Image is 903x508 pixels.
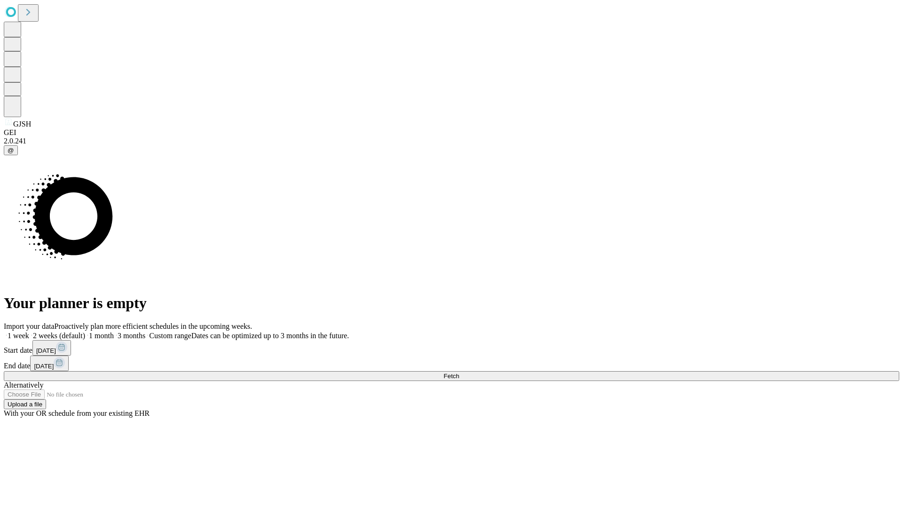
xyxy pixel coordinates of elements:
span: [DATE] [34,363,54,370]
button: @ [4,145,18,155]
span: With your OR schedule from your existing EHR [4,409,150,417]
span: Fetch [444,373,459,380]
span: Dates can be optimized up to 3 months in the future. [191,332,349,340]
span: [DATE] [36,347,56,354]
span: 1 week [8,332,29,340]
h1: Your planner is empty [4,294,899,312]
div: 2.0.241 [4,137,899,145]
span: Custom range [149,332,191,340]
div: Start date [4,340,899,356]
div: End date [4,356,899,371]
button: Fetch [4,371,899,381]
span: GJSH [13,120,31,128]
span: Proactively plan more efficient schedules in the upcoming weeks. [55,322,252,330]
span: Import your data [4,322,55,330]
span: 3 months [118,332,145,340]
button: Upload a file [4,399,46,409]
span: @ [8,147,14,154]
button: [DATE] [32,340,71,356]
span: Alternatively [4,381,43,389]
button: [DATE] [30,356,69,371]
span: 1 month [89,332,114,340]
div: GEI [4,128,899,137]
span: 2 weeks (default) [33,332,85,340]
